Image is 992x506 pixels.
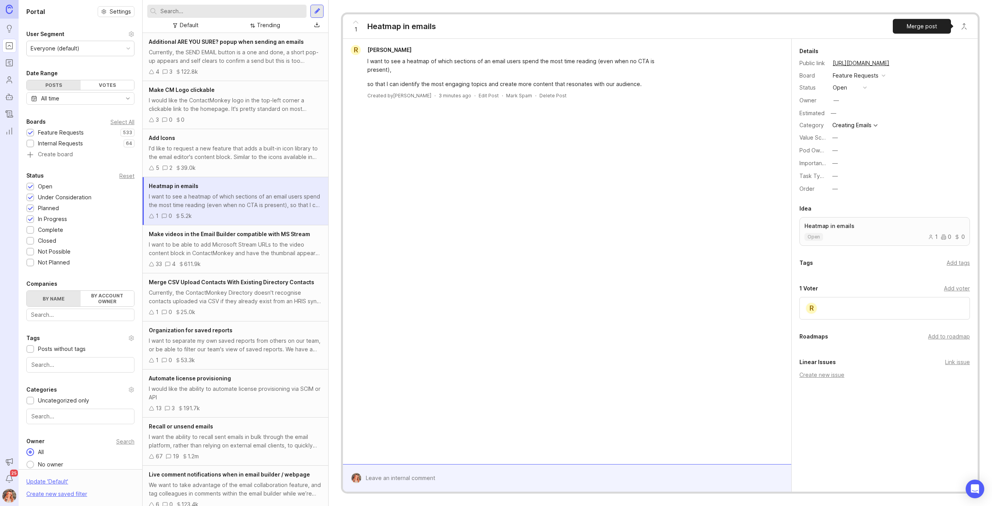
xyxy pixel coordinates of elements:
[149,423,213,430] span: Recall or unsend emails
[149,183,198,189] span: Heatmap in emails
[956,19,972,34] button: Close button
[38,128,84,137] div: Feature Requests
[180,21,198,29] div: Default
[38,396,89,405] div: Uncategorized only
[434,92,436,99] div: ·
[38,215,67,223] div: In Progress
[799,217,970,246] a: Heatmap in emailsopen100
[81,80,134,90] div: Votes
[833,71,878,80] div: Feature Requests
[799,258,813,268] div: Tags
[799,185,815,192] label: Order
[26,437,45,446] div: Owner
[38,226,63,234] div: Complete
[26,117,46,126] div: Boards
[26,477,68,490] div: Update ' Default '
[184,260,201,268] div: 611.9k
[149,375,231,382] span: Automate license provisioning
[156,308,158,316] div: 1
[149,38,304,45] span: Additional ARE YOU SURE? popup when sending an emails
[98,6,134,17] a: Settings
[169,116,172,124] div: 0
[26,152,134,159] a: Create board
[799,332,828,341] div: Roadmaps
[149,144,322,161] div: I'd like to request a new feature that adds a built-in icon library to the email editor's content...
[149,86,215,93] span: Make CM Logo clickable
[474,92,475,99] div: ·
[183,404,200,413] div: 191.7k
[799,134,829,141] label: Value Scale
[808,234,820,240] p: open
[126,140,132,147] p: 64
[38,139,83,148] div: Internal Requests
[38,247,71,256] div: Not Possible
[149,288,322,306] div: Currently, the ContactMonkey Directory doesn't recognise contacts uploaded via CSV if they alread...
[799,204,811,213] div: Idea
[2,124,16,138] a: Reporting
[834,96,839,105] div: —
[506,92,532,99] button: Mark Spam
[156,356,158,364] div: 1
[38,345,86,353] div: Posts without tags
[38,204,59,212] div: Planned
[119,174,134,178] div: Reset
[156,116,159,124] div: 3
[535,92,536,99] div: ·
[110,120,134,124] div: Select All
[143,418,328,466] a: Recall or unsend emailsI want the ability to recall sent emails in bulk through the email platfor...
[31,412,129,421] input: Search...
[257,21,280,29] div: Trending
[169,67,172,76] div: 3
[2,472,16,486] button: Notifications
[367,92,431,99] div: Created by [PERSON_NAME]
[27,80,81,90] div: Posts
[966,480,984,498] div: Open Intercom Messenger
[181,67,198,76] div: 122.8k
[181,164,196,172] div: 39.0k
[181,308,195,316] div: 25.0k
[143,33,328,81] a: Additional ARE YOU SURE? popup when sending an emailsCurrently, the SEND EMAIL button is a one an...
[173,452,179,461] div: 19
[149,433,322,450] div: I want the ability to recall sent emails in bulk through the email platform, rather than relying ...
[110,8,131,16] span: Settings
[26,171,44,180] div: Status
[439,92,471,99] a: 3 minutes ago
[149,385,322,402] div: I would like the ability to automate license provisioning via SCIM or API
[31,44,79,53] div: Everyone (default)
[149,135,175,141] span: Add Icons
[149,240,322,257] div: I want to be able to add Microsoft Stream URLs to the video content block in ContactMonkey and ha...
[832,123,871,128] div: Creating Emails
[156,164,159,172] div: 5
[188,452,199,461] div: 1.2m
[156,212,158,220] div: 1
[26,490,87,498] div: Create new saved filter
[143,370,328,418] a: Automate license provisioningI would like the ability to automate license provisioning via SCIM o...
[799,160,828,166] label: Importance
[10,470,18,477] span: 25
[149,48,322,65] div: Currently, the SEND EMAIL button is a one and done, a short pop-up appears and self clears to con...
[181,356,195,364] div: 53.3k
[2,22,16,36] a: Ideas
[31,311,130,319] input: Search...
[502,92,503,99] div: ·
[149,279,314,285] span: Merge CSV Upload Contacts With Existing Directory Contacts
[799,371,970,379] div: Create new issue
[954,234,965,240] div: 0
[156,404,162,413] div: 13
[799,121,827,130] div: Category
[122,95,134,102] svg: toggle icon
[27,291,81,306] label: By name
[143,177,328,225] a: Heatmap in emailsI want to see a heatmap of which sections of an email users spend the most time ...
[143,225,328,273] a: Make videos in the Email Builder compatible with MS StreamI want to be able to add Microsoft Stre...
[804,222,965,230] p: Heatmap in emails
[143,321,328,370] a: Organization for saved reportsI want to separate my own saved reports from others on our team, or...
[26,385,57,394] div: Categories
[832,185,838,193] div: —
[2,489,16,503] button: Bronwen W
[367,47,412,53] span: [PERSON_NAME]
[799,173,827,179] label: Task Type
[799,71,827,80] div: Board
[830,58,892,68] a: [URL][DOMAIN_NAME]
[149,231,310,237] span: Make videos in the Email Builder compatible with MS Stream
